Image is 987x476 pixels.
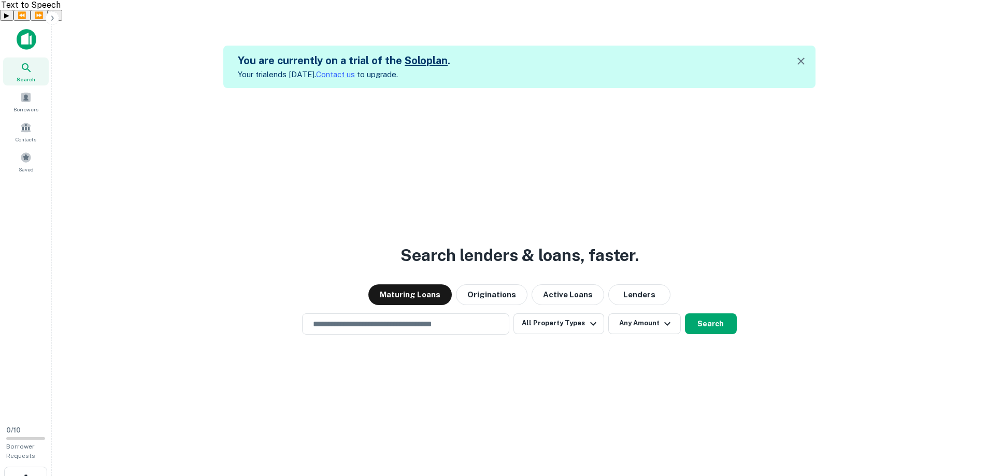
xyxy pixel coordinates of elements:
[3,88,49,116] a: Borrowers
[400,243,639,268] h3: Search lenders & loans, faster.
[17,75,35,83] span: Search
[6,443,35,459] span: Borrower Requests
[238,53,450,68] h5: You are currently on a trial of the .
[13,10,31,21] button: Previous
[31,10,48,21] button: Forward
[608,284,670,305] button: Lenders
[532,284,604,305] button: Active Loans
[513,313,604,334] button: All Property Types
[405,54,448,67] a: Soloplan
[16,135,36,143] span: Contacts
[935,393,987,443] iframe: Chat Widget
[368,284,452,305] button: Maturing Loans
[3,118,49,146] a: Contacts
[3,57,49,85] a: Search
[456,284,527,305] button: Originations
[316,70,355,79] a: Contact us
[17,29,36,50] img: capitalize-icon.png
[238,68,450,81] p: Your trial ends [DATE]. to upgrade.
[13,105,38,113] span: Borrowers
[685,313,737,334] button: Search
[3,148,49,176] a: Saved
[19,165,34,174] span: Saved
[48,10,62,21] button: Settings
[608,313,681,334] button: Any Amount
[6,426,21,434] span: 0 / 10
